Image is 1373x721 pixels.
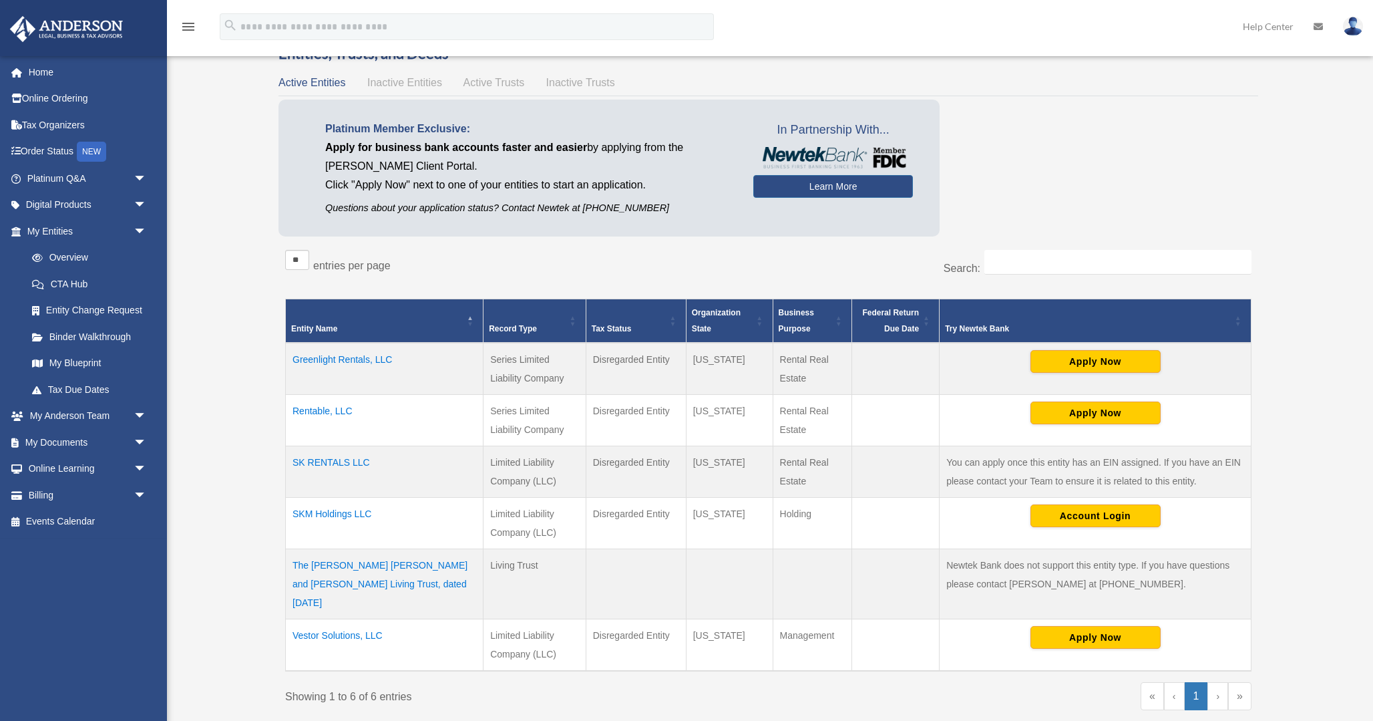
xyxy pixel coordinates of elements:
[9,403,167,430] a: My Anderson Teamarrow_drop_down
[6,16,127,42] img: Anderson Advisors Platinum Portal
[483,446,586,498] td: Limited Liability Company (LLC)
[285,682,759,706] div: Showing 1 to 6 of 6 entries
[586,446,686,498] td: Disregarded Entity
[686,446,773,498] td: [US_STATE]
[313,260,391,271] label: entries per page
[546,77,615,88] span: Inactive Trusts
[77,142,106,162] div: NEW
[1164,682,1185,710] a: Previous
[286,299,483,343] th: Entity Name: Activate to invert sorting
[686,395,773,446] td: [US_STATE]
[940,446,1251,498] td: You can apply once this entity has an EIN assigned. If you have an EIN please contact your Team t...
[9,112,167,138] a: Tax Organizers
[463,77,525,88] span: Active Trusts
[686,299,773,343] th: Organization State: Activate to sort
[1030,626,1161,649] button: Apply Now
[325,138,733,176] p: by applying from the [PERSON_NAME] Client Portal.
[19,271,160,297] a: CTA Hub
[223,18,238,33] i: search
[19,245,154,271] a: Overview
[773,299,851,343] th: Business Purpose: Activate to sort
[9,192,167,219] a: Digital Productsarrow_drop_down
[134,482,160,509] span: arrow_drop_down
[9,482,167,509] a: Billingarrow_drop_down
[19,323,160,350] a: Binder Walkthrough
[586,498,686,549] td: Disregarded Entity
[9,165,167,192] a: Platinum Q&Aarrow_drop_down
[9,456,167,482] a: Online Learningarrow_drop_down
[180,19,196,35] i: menu
[753,175,913,198] a: Learn More
[134,192,160,219] span: arrow_drop_down
[134,429,160,456] span: arrow_drop_down
[1141,682,1164,710] a: First
[134,218,160,245] span: arrow_drop_down
[586,343,686,395] td: Disregarded Entity
[19,297,160,324] a: Entity Change Request
[692,308,741,333] span: Organization State
[483,299,586,343] th: Record Type: Activate to sort
[1343,17,1363,36] img: User Pic
[773,446,851,498] td: Rental Real Estate
[686,343,773,395] td: [US_STATE]
[286,446,483,498] td: SK RENTALS LLC
[1030,510,1161,521] a: Account Login
[773,343,851,395] td: Rental Real Estate
[325,120,733,138] p: Platinum Member Exclusive:
[686,619,773,672] td: [US_STATE]
[940,549,1251,619] td: Newtek Bank does not support this entity type. If you have questions please contact [PERSON_NAME]...
[286,343,483,395] td: Greenlight Rentals, LLC
[278,77,345,88] span: Active Entities
[9,86,167,112] a: Online Ordering
[367,77,442,88] span: Inactive Entities
[852,299,940,343] th: Federal Return Due Date: Activate to sort
[9,59,167,86] a: Home
[325,200,733,217] p: Questions about your application status? Contact Newtek at [PHONE_NUMBER]
[483,619,586,672] td: Limited Liability Company (LLC)
[134,403,160,430] span: arrow_drop_down
[483,395,586,446] td: Series Limited Liability Company
[286,619,483,672] td: Vestor Solutions, LLC
[19,376,160,403] a: Tax Due Dates
[325,142,587,153] span: Apply for business bank accounts faster and easier
[489,324,537,333] span: Record Type
[286,549,483,619] td: The [PERSON_NAME] [PERSON_NAME] and [PERSON_NAME] Living Trust, dated [DATE]
[1030,504,1161,527] button: Account Login
[134,456,160,483] span: arrow_drop_down
[940,299,1251,343] th: Try Newtek Bank : Activate to sort
[586,395,686,446] td: Disregarded Entity
[483,549,586,619] td: Living Trust
[592,324,632,333] span: Tax Status
[944,263,980,274] label: Search:
[1030,350,1161,373] button: Apply Now
[180,23,196,35] a: menu
[9,218,160,245] a: My Entitiesarrow_drop_down
[586,619,686,672] td: Disregarded Entity
[291,324,337,333] span: Entity Name
[1185,682,1208,710] a: 1
[1030,402,1161,424] button: Apply Now
[945,321,1231,337] div: Try Newtek Bank
[773,395,851,446] td: Rental Real Estate
[483,343,586,395] td: Series Limited Liability Company
[9,138,167,166] a: Order StatusNEW
[9,509,167,535] a: Events Calendar
[773,498,851,549] td: Holding
[1228,682,1251,710] a: Last
[134,165,160,192] span: arrow_drop_down
[773,619,851,672] td: Management
[9,429,167,456] a: My Documentsarrow_drop_down
[862,308,919,333] span: Federal Return Due Date
[483,498,586,549] td: Limited Liability Company (LLC)
[779,308,814,333] span: Business Purpose
[286,498,483,549] td: SKM Holdings LLC
[286,395,483,446] td: Rentable, LLC
[586,299,686,343] th: Tax Status: Activate to sort
[1207,682,1228,710] a: Next
[325,176,733,194] p: Click "Apply Now" next to one of your entities to start an application.
[686,498,773,549] td: [US_STATE]
[760,147,906,168] img: NewtekBankLogoSM.png
[19,350,160,377] a: My Blueprint
[753,120,913,141] span: In Partnership With...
